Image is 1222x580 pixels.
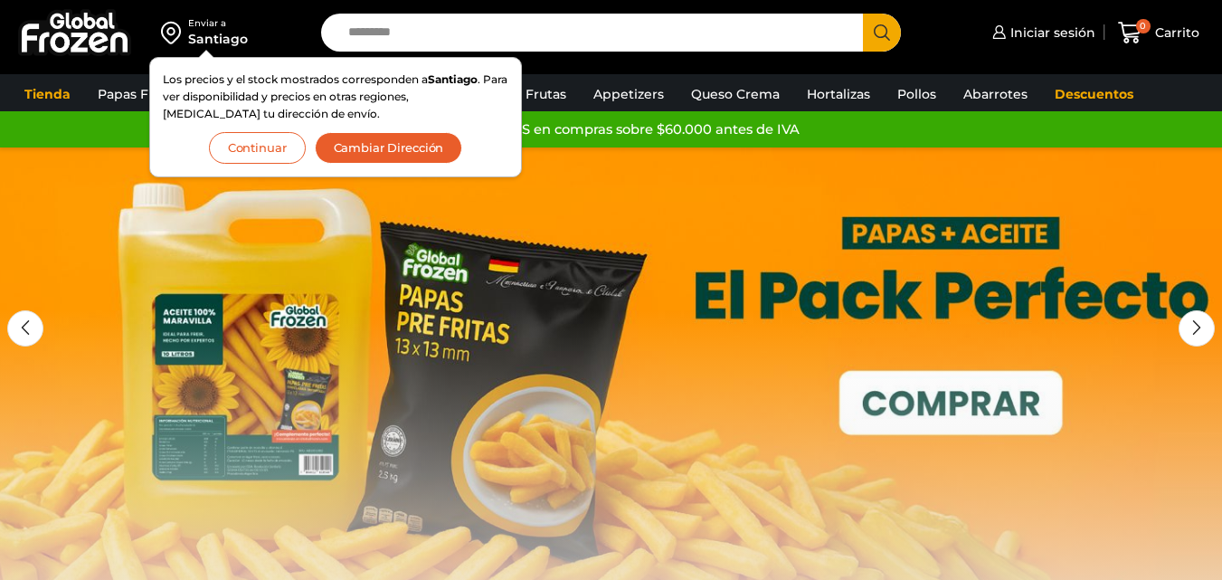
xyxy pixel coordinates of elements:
[954,77,1037,111] a: Abarrotes
[15,77,80,111] a: Tienda
[1113,12,1204,54] a: 0 Carrito
[188,30,248,48] div: Santiago
[1136,19,1151,33] span: 0
[188,17,248,30] div: Enviar a
[863,14,901,52] button: Search button
[209,132,306,164] button: Continuar
[988,14,1095,51] a: Iniciar sesión
[584,77,673,111] a: Appetizers
[1151,24,1199,42] span: Carrito
[1046,77,1142,111] a: Descuentos
[682,77,789,111] a: Queso Crema
[798,77,879,111] a: Hortalizas
[315,132,463,164] button: Cambiar Dirección
[1006,24,1095,42] span: Iniciar sesión
[163,71,508,123] p: Los precios y el stock mostrados corresponden a . Para ver disponibilidad y precios en otras regi...
[89,77,185,111] a: Papas Fritas
[888,77,945,111] a: Pollos
[428,72,478,86] strong: Santiago
[161,17,188,48] img: address-field-icon.svg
